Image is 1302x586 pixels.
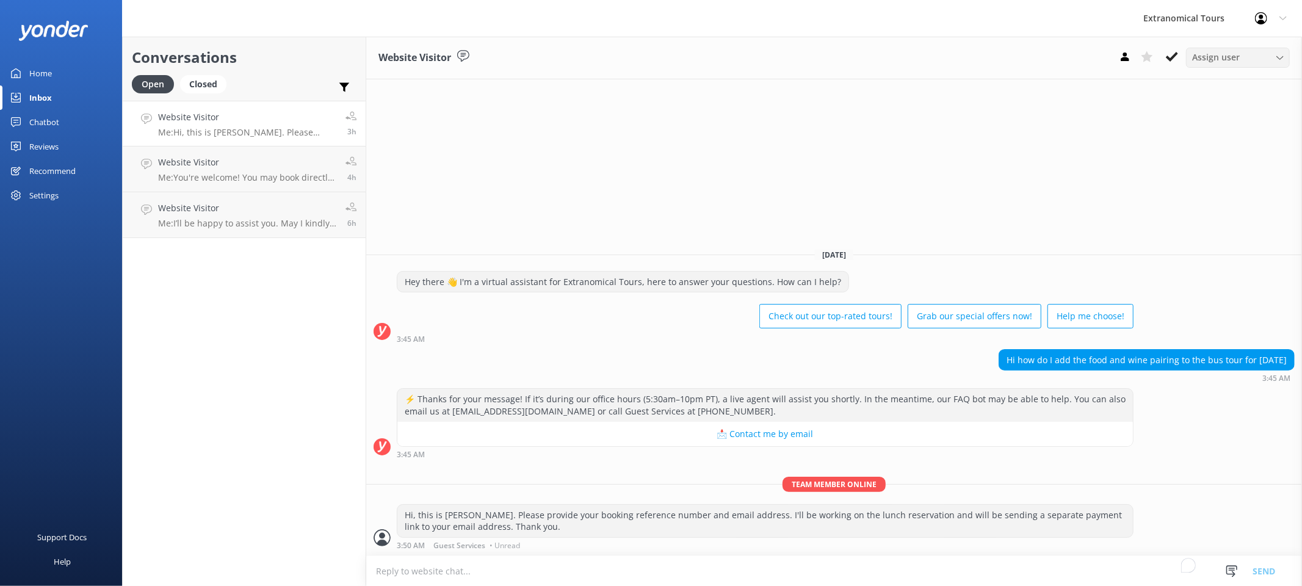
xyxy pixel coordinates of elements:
h4: Website Visitor [158,156,336,169]
div: Aug 29 2025 12:50pm (UTC -07:00) America/Tijuana [397,541,1134,549]
div: Hey there 👋 I'm a virtual assistant for Extranomical Tours, here to answer your questions. How ca... [397,272,848,292]
a: Closed [180,77,233,90]
span: Aug 29 2025 12:50pm (UTC -07:00) America/Tijuana [347,126,356,137]
p: Me: You're welcome! You may book directly with us and receive an exclusive discount. Just reply w... [158,172,336,183]
a: Open [132,77,180,90]
a: Website VisitorMe:Hi, this is [PERSON_NAME]. Please provide your booking reference number and ema... [123,101,366,146]
div: Closed [180,75,226,93]
span: • Unread [490,542,520,549]
h2: Conversations [132,46,356,69]
span: [DATE] [815,250,853,260]
div: Inbox [29,85,52,110]
img: yonder-white-logo.png [18,21,89,41]
span: Assign user [1192,51,1240,64]
div: Recommend [29,159,76,183]
div: Settings [29,183,59,208]
div: Aug 29 2025 12:45pm (UTC -07:00) America/Tijuana [397,450,1134,458]
strong: 3:45 AM [1262,375,1290,382]
span: Aug 29 2025 11:40am (UTC -07:00) America/Tijuana [347,172,356,183]
strong: 3:45 AM [397,336,425,343]
div: Chatbot [29,110,59,134]
div: Reviews [29,134,59,159]
strong: 3:45 AM [397,451,425,458]
button: 📩 Contact me by email [397,422,1133,446]
strong: 3:50 AM [397,542,425,549]
div: Hi, this is [PERSON_NAME]. Please provide your booking reference number and email address. I'll b... [397,505,1133,537]
button: Grab our special offers now! [908,304,1041,328]
div: Home [29,61,52,85]
button: Help me choose! [1047,304,1134,328]
p: Me: I’ll be happy to assist you. May I kindly ask for your name and contact number so I can discu... [158,218,336,229]
p: Me: Hi, this is [PERSON_NAME]. Please provide your booking reference number and email address. I'... [158,127,336,138]
span: Aug 29 2025 10:08am (UTC -07:00) America/Tijuana [347,218,356,228]
div: Open [132,75,174,93]
div: Aug 29 2025 12:45pm (UTC -07:00) America/Tijuana [397,335,1134,343]
button: Check out our top-rated tours! [759,304,902,328]
div: Hi how do I add the food and wine pairing to the bus tour for [DATE] [999,350,1294,371]
h4: Website Visitor [158,110,336,124]
h3: Website Visitor [378,50,451,66]
span: Guest Services [433,542,485,549]
div: Aug 29 2025 12:45pm (UTC -07:00) America/Tijuana [999,374,1295,382]
a: Website VisitorMe:I’ll be happy to assist you. May I kindly ask for your name and contact number ... [123,192,366,238]
div: Support Docs [38,525,87,549]
span: Team member online [783,477,886,492]
a: Website VisitorMe:You're welcome! You may book directly with us and receive an exclusive discount... [123,146,366,192]
div: ⚡ Thanks for your message! If it’s during our office hours (5:30am–10pm PT), a live agent will as... [397,389,1133,421]
textarea: To enrich screen reader interactions, please activate Accessibility in Grammarly extension settings [366,556,1302,586]
h4: Website Visitor [158,201,336,215]
div: Assign User [1186,48,1290,67]
div: Help [54,549,71,574]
